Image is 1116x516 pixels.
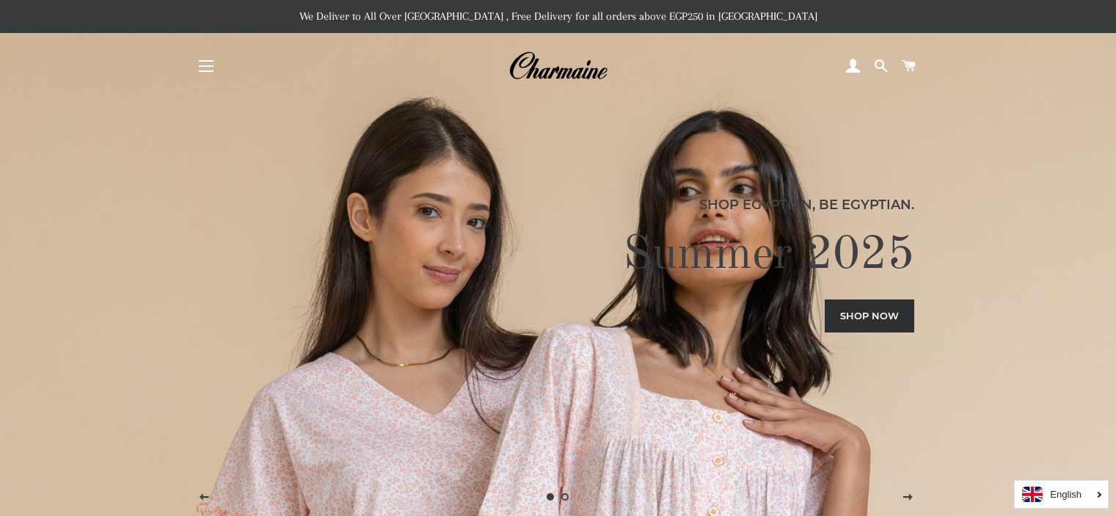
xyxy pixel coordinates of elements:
[202,226,914,285] h2: Summer 2025
[544,490,558,504] a: Slide 1, current
[202,195,914,215] p: Shop Egyptian, Be Egyptian.
[889,479,926,516] button: Next slide
[1050,490,1082,499] i: English
[1022,487,1101,502] a: English
[186,479,222,516] button: Previous slide
[825,299,914,332] a: Shop now
[558,490,573,504] a: Load slide 2
[508,50,608,82] img: Charmaine Egypt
